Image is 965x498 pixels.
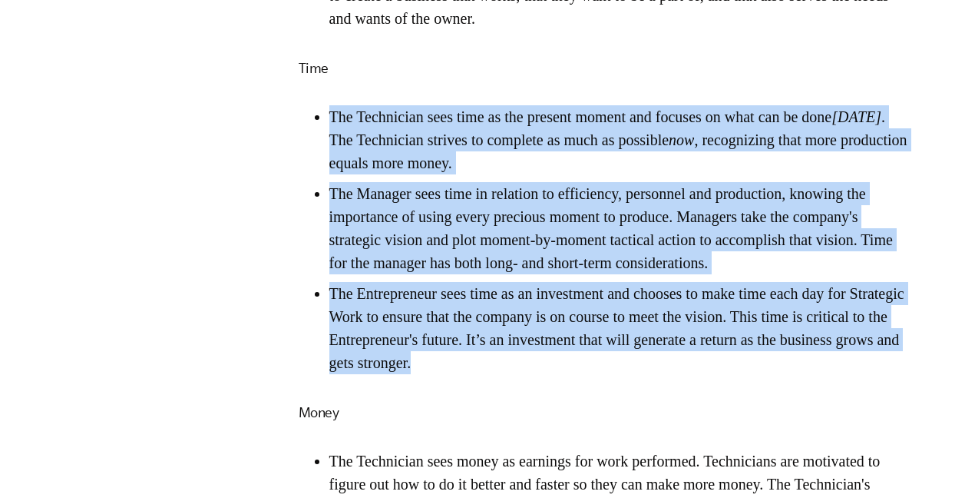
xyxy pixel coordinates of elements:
[329,182,913,274] li: The Manager sees time in relation to efficiency, personnel and production, knowing the importance...
[888,424,965,498] iframe: Chat Widget
[299,404,339,420] span: Money
[299,60,329,76] span: Time
[669,131,694,148] em: now
[329,105,913,174] li: The Technician sees time as the present moment and focuses on what can be done . The Technician s...
[831,108,881,125] em: [DATE]
[329,282,913,374] li: The Entrepreneur sees time as an investment and chooses to make time each day for Strategic Work ...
